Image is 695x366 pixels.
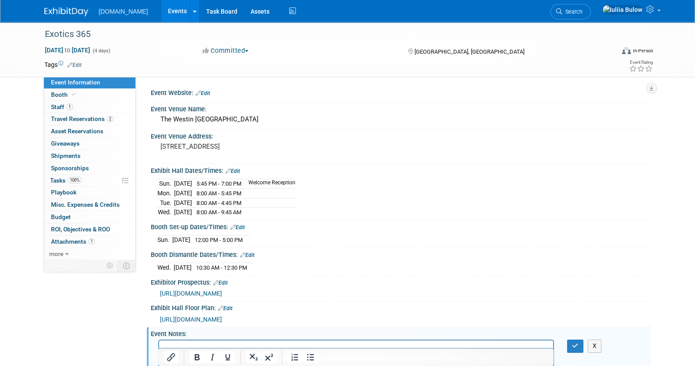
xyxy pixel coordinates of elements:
[213,280,228,286] a: Edit
[44,60,82,69] td: Tags
[51,213,71,220] span: Budget
[102,260,118,271] td: Personalize Event Tab Strip
[622,47,631,54] img: Format-Inperson.png
[196,200,241,206] span: 8:00 AM - 4:45 PM
[51,189,76,196] span: Playbook
[205,351,220,363] button: Italic
[51,226,110,233] span: ROI, Objectives & ROO
[174,263,192,272] td: [DATE]
[92,48,110,54] span: (4 days)
[51,140,80,147] span: Giveaways
[196,264,247,271] span: 10:30 AM - 12:30 PM
[51,79,100,86] span: Event Information
[174,179,192,189] td: [DATE]
[415,48,524,55] span: [GEOGRAPHIC_DATA], [GEOGRAPHIC_DATA]
[157,263,174,272] td: Wed.
[151,130,651,141] div: Event Venue Address:
[196,209,241,216] span: 8:00 AM - 9:45 AM
[44,248,135,260] a: more
[44,46,91,54] span: [DATE] [DATE]
[44,199,135,211] a: Misc. Expenses & Credits
[632,48,653,54] div: In-Person
[44,175,135,187] a: Tasks100%
[44,223,135,235] a: ROI, Objectives & ROO
[220,351,235,363] button: Underline
[157,179,174,189] td: Sun.
[563,46,653,59] div: Event Format
[287,351,302,363] button: Numbered list
[51,115,113,122] span: Travel Reservations
[629,60,652,65] div: Event Rating
[588,340,602,352] button: X
[99,8,148,15] span: [DOMAIN_NAME]
[160,290,222,297] a: [URL][DOMAIN_NAME]
[157,208,174,217] td: Wed.
[42,26,601,42] div: Exotics 365
[151,102,651,113] div: Event Venue Name:
[44,7,88,16] img: ExhibitDay
[51,152,80,159] span: Shipments
[49,250,63,257] span: more
[602,5,643,15] img: Iuliia Bulow
[63,47,72,54] span: to
[51,103,73,110] span: Staff
[151,164,651,176] div: Exhibit Hall Dates/Times:
[151,248,651,260] div: Booth Dismantle Dates/Times:
[157,235,172,245] td: Sun.
[262,351,277,363] button: Superscript
[50,177,82,184] span: Tasks
[107,116,113,122] span: 2
[562,8,582,15] span: Search
[151,327,651,338] div: Event Notes:
[51,201,120,208] span: Misc. Expenses & Credits
[117,260,135,271] td: Toggle Event Tabs
[72,92,76,97] i: Booth reservation complete
[51,165,89,172] span: Sponsorships
[243,179,295,189] td: Welcome Reception
[51,91,78,98] span: Booth
[230,224,245,231] a: Edit
[200,46,252,55] button: Committed
[44,162,135,174] a: Sponsorships
[44,125,135,137] a: Asset Reservations
[246,351,261,363] button: Subscript
[226,168,240,174] a: Edit
[174,189,192,198] td: [DATE]
[44,236,135,248] a: Attachments1
[174,198,192,208] td: [DATE]
[218,305,233,311] a: Edit
[88,238,95,245] span: 1
[44,113,135,125] a: Travel Reservations2
[51,128,103,135] span: Asset Reservations
[550,4,591,19] a: Search
[164,351,178,363] button: Insert/edit link
[151,301,651,313] div: Exhibit Hall Floor Plan:
[44,89,135,101] a: Booth
[44,150,135,162] a: Shipments
[68,177,82,183] span: 100%
[196,90,210,96] a: Edit
[240,252,255,258] a: Edit
[44,187,135,198] a: Playbook
[67,62,82,68] a: Edit
[44,211,135,223] a: Budget
[44,138,135,150] a: Giveaways
[157,189,174,198] td: Mon.
[51,238,95,245] span: Attachments
[157,113,644,126] div: The Westin [GEOGRAPHIC_DATA]
[189,351,204,363] button: Bold
[174,208,192,217] td: [DATE]
[151,276,651,287] div: Exhibitor Prospectus:
[172,235,190,245] td: [DATE]
[44,101,135,113] a: Staff1
[151,220,651,232] div: Booth Set-up Dates/Times:
[66,103,73,110] span: 1
[160,316,222,323] a: [URL][DOMAIN_NAME]
[160,143,349,150] pre: [STREET_ADDRESS]
[303,351,318,363] button: Bullet list
[195,237,243,243] span: 12:00 PM - 5:00 PM
[196,180,241,187] span: 5:45 PM - 7:00 PM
